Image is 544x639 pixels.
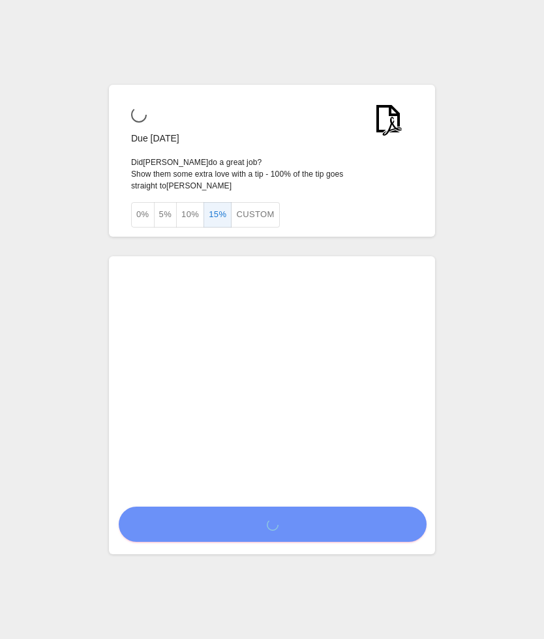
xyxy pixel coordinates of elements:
[115,263,429,498] iframe: Secure payment input frame
[131,156,413,192] p: Did [PERSON_NAME] do a great job? Show them some extra love with a tip - 100% of the tip goes str...
[131,133,179,143] span: Due [DATE]
[154,202,177,228] button: 5%
[231,202,279,228] button: Custom
[204,202,232,228] button: 15%
[363,94,413,143] img: KWtEnYElUAjQEnRfPUW9W5ea6t5aBiGYRiGYRiGYRg1o9H4B2ScLFicwGxqAAAAAElFTkSuQmCC
[176,202,204,228] button: 10%
[131,202,155,228] button: 0%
